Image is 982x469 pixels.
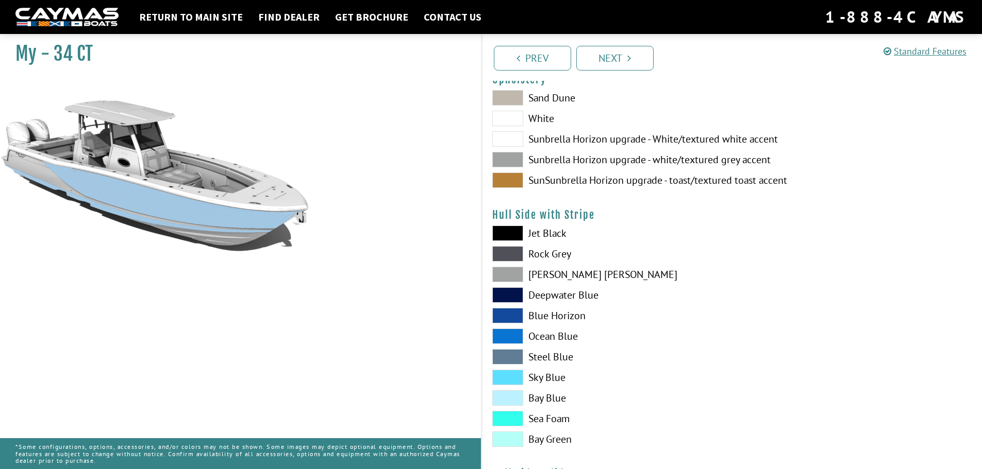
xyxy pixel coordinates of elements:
[492,349,722,364] label: Steel Blue
[253,10,325,24] a: Find Dealer
[492,246,722,262] label: Rock Grey
[492,90,722,106] label: Sand Dune
[15,8,119,27] img: white-logo-c9c8dbefe5ff5ceceb0f0178aa75bf4bb51f6bca0971e226c86eb53dfe498488.png
[492,328,722,344] label: Ocean Blue
[492,111,722,126] label: White
[492,411,722,426] label: Sea Foam
[15,438,465,469] p: *Some configurations, options, accessories, and/or colors may not be shown. Some images may depic...
[492,370,722,385] label: Sky Blue
[494,46,571,71] a: Prev
[492,308,722,323] label: Blue Horizon
[492,390,722,406] label: Bay Blue
[492,431,722,447] label: Bay Green
[134,10,248,24] a: Return to main site
[492,267,722,282] label: [PERSON_NAME] [PERSON_NAME]
[825,6,967,28] div: 1-888-4CAYMAS
[492,131,722,147] label: Sunbrella Horizon upgrade - White/textured white accent
[492,209,972,221] h4: Hull Side with Stripe
[419,10,487,24] a: Contact Us
[884,45,967,57] a: Standard Features
[15,42,455,65] h1: My - 34 CT
[492,225,722,241] label: Jet Black
[492,152,722,167] label: Sunbrella Horizon upgrade - white/textured grey accent
[492,287,722,303] label: Deepwater Blue
[576,46,654,71] a: Next
[492,172,722,188] label: SunSunbrella Horizon upgrade - toast/textured toast accent
[330,10,413,24] a: Get Brochure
